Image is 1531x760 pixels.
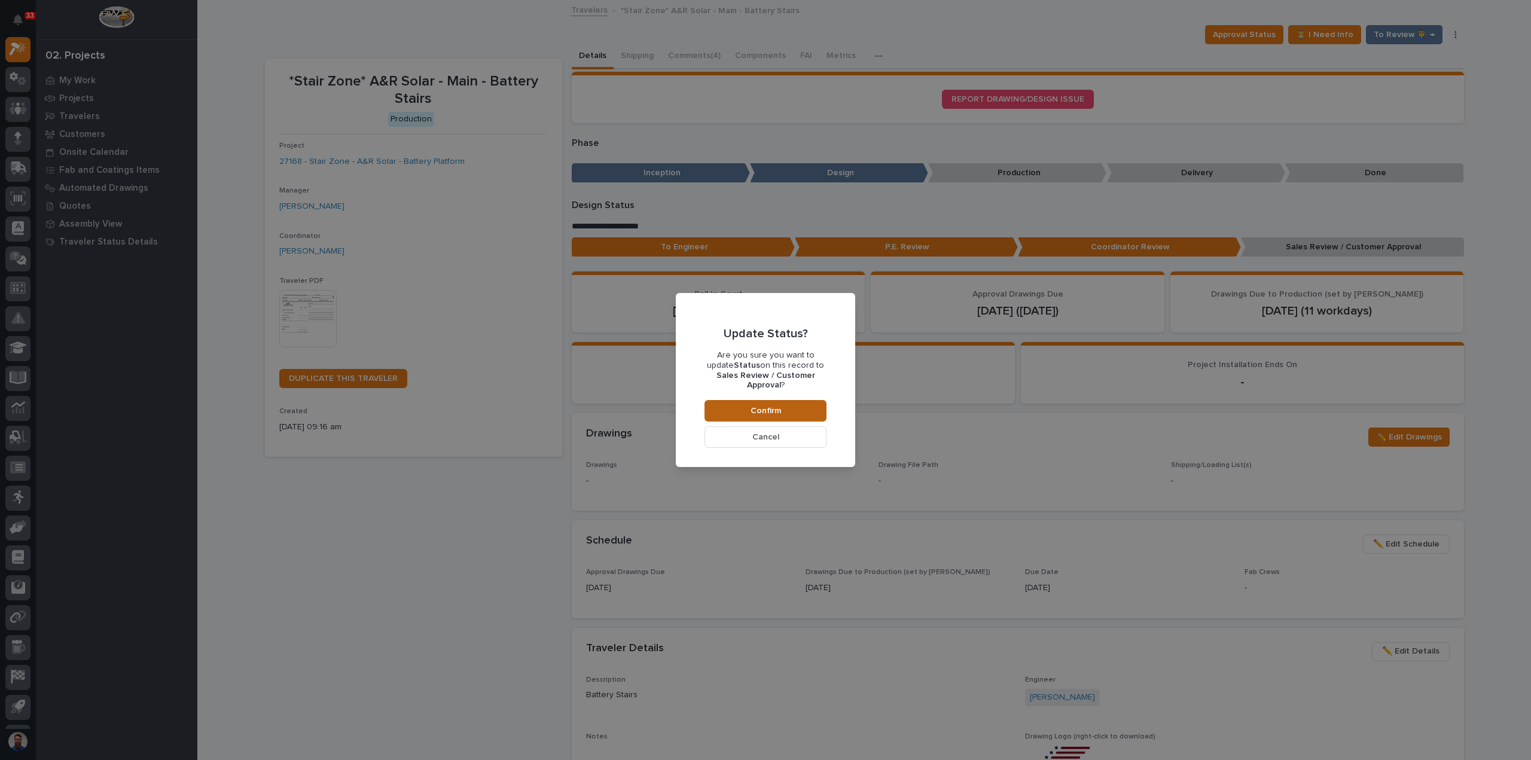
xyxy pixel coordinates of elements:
[704,400,827,422] button: Confirm
[752,432,779,442] span: Cancel
[751,405,781,416] span: Confirm
[734,361,760,370] b: Status
[704,426,827,448] button: Cancel
[704,350,827,390] p: Are you sure you want to update on this record to ?
[724,326,808,341] p: Update Status?
[716,371,815,390] b: Sales Review / Customer Approval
